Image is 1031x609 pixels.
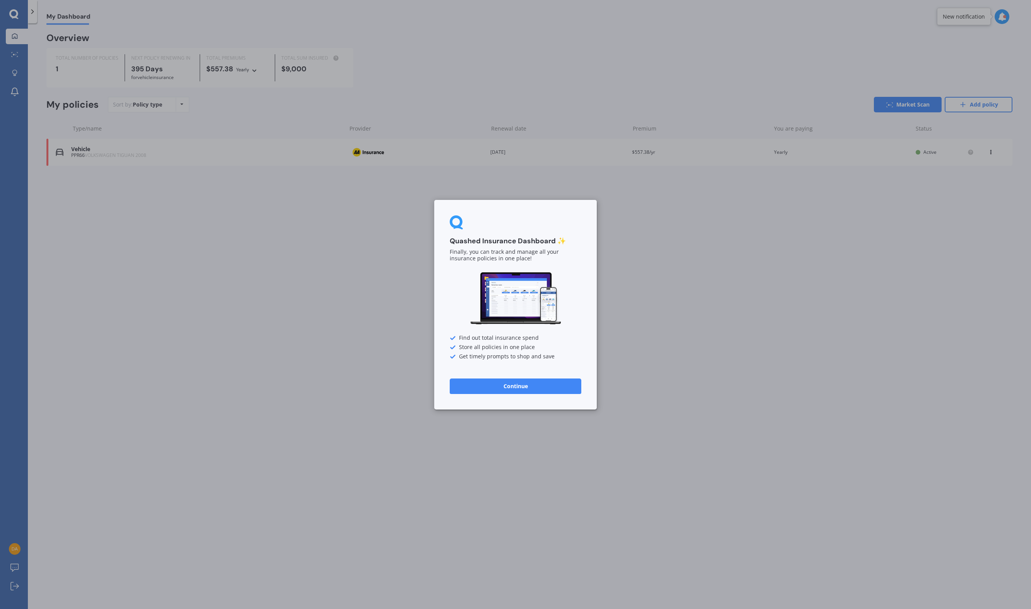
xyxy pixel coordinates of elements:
img: Dashboard [469,271,562,326]
p: Finally, you can track and manage all your insurance policies in one place! [450,249,581,262]
div: Get timely prompts to shop and save [450,353,581,360]
button: Continue [450,378,581,394]
h3: Quashed Insurance Dashboard ✨ [450,237,581,246]
div: Store all policies in one place [450,344,581,350]
div: Find out total insurance spend [450,335,581,341]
